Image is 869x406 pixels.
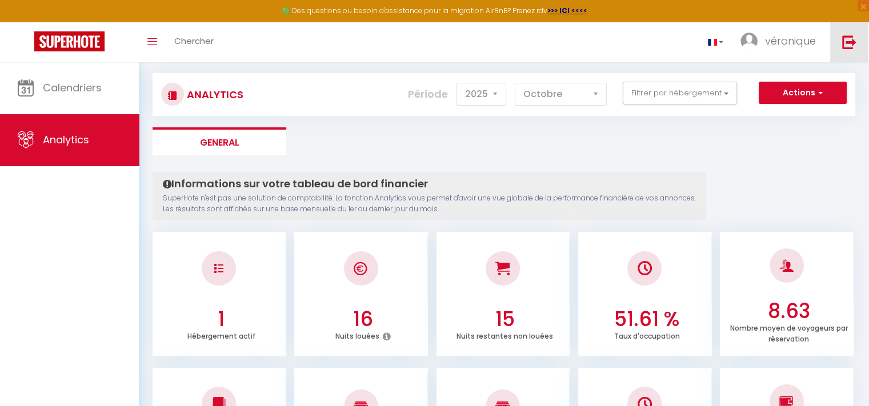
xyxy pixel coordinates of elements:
[547,6,587,15] a: >>> ICI <<<<
[730,321,847,344] p: Nombre moyen de voyageurs par réservation
[163,178,696,190] h4: Informations sur votre tableau de bord financier
[159,307,283,331] h3: 1
[34,31,105,51] img: Super Booking
[335,329,379,341] p: Nuits louées
[765,34,816,48] span: véronique
[187,329,255,341] p: Hébergement actif
[842,35,856,49] img: logout
[153,127,286,155] li: General
[163,193,696,215] p: SuperHote n'est pas une solution de comptabilité. La fonction Analytics vous permet d'avoir une v...
[614,329,680,341] p: Taux d'occupation
[727,299,851,323] h3: 8.63
[174,35,214,47] span: Chercher
[623,82,737,104] button: Filtrer par hébergement
[408,82,448,107] label: Période
[759,82,847,104] button: Actions
[732,22,830,62] a: ... véronique
[43,132,89,147] span: Analytics
[740,33,758,50] img: ...
[443,307,567,331] h3: 15
[585,307,709,331] h3: 51.61 %
[166,22,222,62] a: Chercher
[456,329,553,341] p: Nuits restantes non louées
[214,264,223,273] img: NO IMAGE
[184,82,243,107] h3: Analytics
[301,307,425,331] h3: 16
[43,81,102,95] span: Calendriers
